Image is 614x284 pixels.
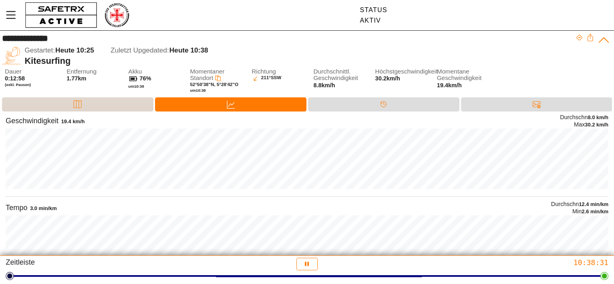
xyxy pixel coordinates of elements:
[560,121,608,128] div: Max
[140,75,151,82] span: 76%
[409,258,608,267] div: 10:38:31
[128,68,180,75] span: Akku
[155,97,307,111] div: Daten
[437,82,488,89] span: 19.4km/h
[360,17,387,24] div: Aktiv
[437,68,488,82] span: Momentane Geschwindigkeit
[55,46,94,54] span: Heute 10:25
[271,75,281,82] span: SSW
[2,97,153,111] div: Karte
[30,205,57,212] div: 3.0 min/km
[104,2,130,28] img: RescueLogo.png
[551,200,608,208] div: Durchschn
[588,114,608,120] span: 8.0 km/h
[461,97,612,111] div: Nachrichten
[308,97,459,111] div: Timeline
[585,122,608,128] span: 30.2 km/h
[6,203,27,212] div: Tempo
[5,82,57,87] span: (exkl. Pausen)
[560,114,608,121] div: Durchschn
[6,258,205,270] div: Zeitleiste
[551,208,608,215] div: Min
[252,68,304,75] span: Richtung
[375,68,427,75] span: Höchstgeschwindigkeit
[313,68,365,82] span: Durchschnittl. Geschwindigkeit
[190,82,239,87] span: 52°50'38"N, 5°28'42"O
[2,46,21,65] img: KITE_SURFING.svg
[261,75,271,82] span: 211°
[313,82,335,88] span: 8.8km/h
[6,116,59,126] div: Geschwindigkeit
[111,46,169,54] span: Zuletzt Upgedated:
[61,118,84,125] div: 19.4 km/h
[169,46,208,54] span: Heute 10:38
[67,68,118,75] span: Entfernung
[25,46,55,54] span: Gestartet:
[128,84,144,88] span: um 10:38
[190,68,224,82] span: Momentaner Standort
[190,88,206,93] span: um 10:38
[360,6,387,14] div: Status
[582,208,608,215] span: 2.6 min/km
[25,56,576,66] div: Kitesurfing
[5,75,25,82] span: 0:12:58
[67,75,86,82] span: 1.77km
[5,68,57,75] span: Dauer
[579,201,608,207] span: 12.4 min/km
[375,75,400,82] span: 30.2km/h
